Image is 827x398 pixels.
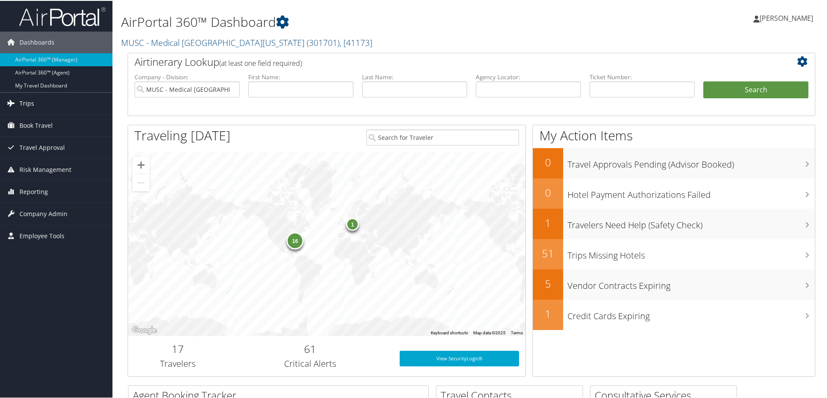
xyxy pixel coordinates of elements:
[19,136,65,158] span: Travel Approval
[533,184,563,199] h2: 0
[286,231,304,249] div: 16
[533,238,815,269] a: 51Trips Missing Hotels
[248,72,353,81] label: First Name:
[130,324,159,335] img: Google
[121,12,588,30] h1: AirPortal 360™ Dashboard
[533,245,563,260] h2: 51
[533,208,815,238] a: 1Travelers Need Help (Safety Check)
[533,269,815,299] a: 5Vendor Contracts Expiring
[567,184,815,200] h3: Hotel Payment Authorizations Failed
[19,31,54,52] span: Dashboards
[533,147,815,178] a: 0Travel Approvals Pending (Advisor Booked)
[307,36,340,48] span: ( 301701 )
[19,92,34,113] span: Trips
[135,126,231,144] h1: Traveling [DATE]
[346,217,359,230] div: 1
[234,341,387,356] h2: 61
[476,72,581,81] label: Agency Locator:
[533,126,815,144] h1: My Action Items
[533,178,815,208] a: 0Hotel Payment Authorizations Failed
[567,305,815,321] h3: Credit Cards Expiring
[533,306,563,320] h2: 1
[760,13,813,22] span: [PERSON_NAME]
[703,81,808,98] button: Search
[135,54,751,68] h2: Airtinerary Lookup
[219,58,302,67] span: (at least one field required)
[132,173,150,191] button: Zoom out
[567,275,815,291] h3: Vendor Contracts Expiring
[567,214,815,230] h3: Travelers Need Help (Safety Check)
[340,36,372,48] span: , [ 41173 ]
[511,330,523,334] a: Terms (opens in new tab)
[533,215,563,230] h2: 1
[19,224,64,246] span: Employee Tools
[19,6,106,26] img: airportal-logo.png
[234,357,387,369] h3: Critical Alerts
[362,72,467,81] label: Last Name:
[135,341,221,356] h2: 17
[590,72,695,81] label: Ticket Number:
[19,114,53,136] span: Book Travel
[533,275,563,290] h2: 5
[135,357,221,369] h3: Travelers
[567,153,815,170] h3: Travel Approvals Pending (Advisor Booked)
[130,324,159,335] a: Open this area in Google Maps (opens a new window)
[473,330,506,334] span: Map data ©2025
[135,72,240,81] label: Company - Division:
[366,129,519,145] input: Search for Traveler
[132,155,150,173] button: Zoom in
[121,36,372,48] a: MUSC - Medical [GEOGRAPHIC_DATA][US_STATE]
[533,154,563,169] h2: 0
[19,158,71,180] span: Risk Management
[19,202,67,224] span: Company Admin
[567,244,815,261] h3: Trips Missing Hotels
[533,299,815,329] a: 1Credit Cards Expiring
[19,180,48,202] span: Reporting
[431,329,468,335] button: Keyboard shortcuts
[753,4,822,30] a: [PERSON_NAME]
[400,350,519,366] a: View SecurityLogic®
